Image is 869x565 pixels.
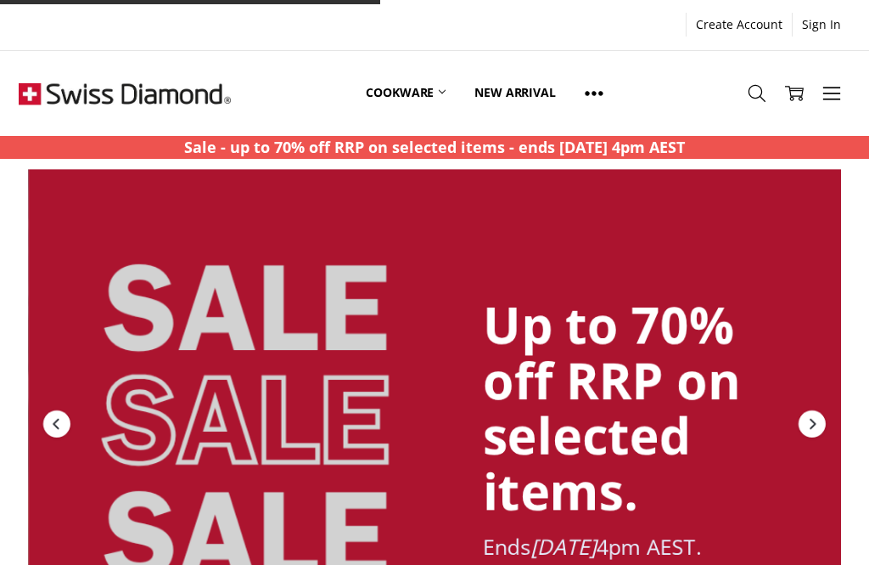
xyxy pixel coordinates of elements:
a: Show All [570,55,618,132]
a: New arrival [460,55,569,131]
div: Ends 4pm AEST. [483,535,760,559]
em: [DATE] [530,532,597,561]
div: Up to 70% off RRP on selected items. [483,297,760,518]
strong: Sale - up to 70% off RRP on selected items - ends [DATE] 4pm AEST [184,137,685,157]
div: Previous [42,409,72,439]
div: Next [797,409,827,439]
img: Free Shipping On Every Order [19,51,231,136]
a: Sign In [793,13,850,37]
a: Cookware [351,55,460,131]
a: Create Account [687,13,792,37]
